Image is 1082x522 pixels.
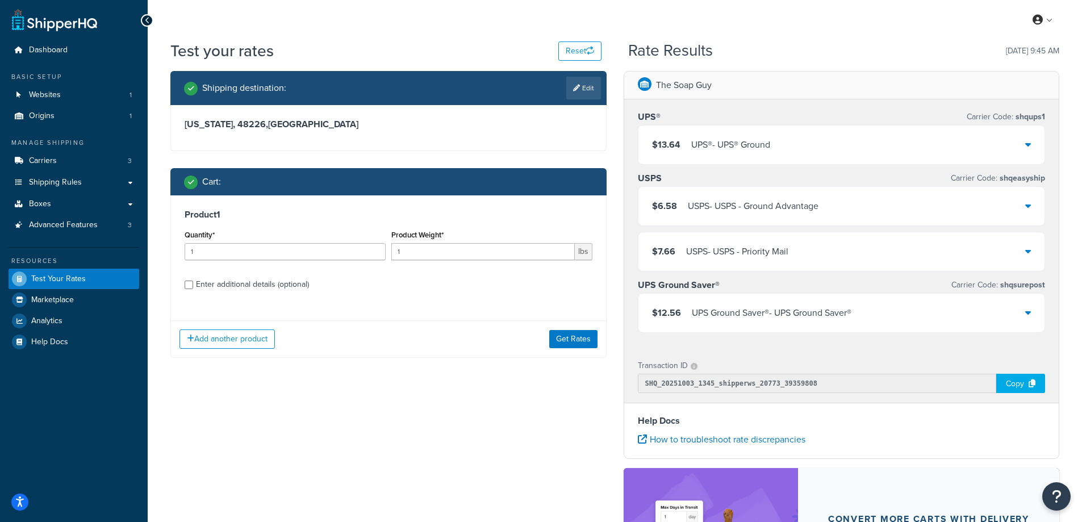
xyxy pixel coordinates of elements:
[9,172,139,193] a: Shipping Rules
[1006,43,1059,59] p: [DATE] 9:45 AM
[638,279,720,291] h3: UPS Ground Saver®
[29,45,68,55] span: Dashboard
[31,295,74,305] span: Marketplace
[9,138,139,148] div: Manage Shipping
[656,77,712,93] p: The Soap Guy
[638,173,662,184] h3: USPS
[692,305,851,321] div: UPS Ground Saver® - UPS Ground Saver®
[638,358,688,374] p: Transaction ID
[549,330,598,348] button: Get Rates
[566,77,601,99] a: Edit
[185,231,215,239] label: Quantity*
[185,209,592,220] h3: Product 1
[9,194,139,215] a: Boxes
[31,274,86,284] span: Test Your Rates
[196,277,309,293] div: Enter additional details (optional)
[997,172,1045,184] span: shqeasyship
[9,215,139,236] a: Advanced Features3
[951,170,1045,186] p: Carrier Code:
[9,151,139,172] li: Carriers
[185,281,193,289] input: Enter additional details (optional)
[129,111,132,121] span: 1
[998,279,1045,291] span: shqsurepost
[9,151,139,172] a: Carriers3
[652,138,680,151] span: $13.64
[652,245,675,258] span: $7.66
[628,42,713,60] h2: Rate Results
[638,414,1046,428] h4: Help Docs
[652,199,677,212] span: $6.58
[202,177,221,187] h2: Cart :
[9,106,139,127] li: Origins
[31,316,62,326] span: Analytics
[9,106,139,127] a: Origins1
[9,290,139,310] a: Marketplace
[391,231,444,239] label: Product Weight*
[558,41,601,61] button: Reset
[9,269,139,289] a: Test Your Rates
[686,244,788,260] div: USPS - USPS - Priority Mail
[1013,111,1045,123] span: shqups1
[9,40,139,61] a: Dashboard
[951,277,1045,293] p: Carrier Code:
[29,178,82,187] span: Shipping Rules
[652,306,681,319] span: $12.56
[688,198,818,214] div: USPS - USPS - Ground Advantage
[9,215,139,236] li: Advanced Features
[967,109,1045,125] p: Carrier Code:
[9,332,139,352] a: Help Docs
[391,243,575,260] input: 0.00
[185,243,386,260] input: 0
[29,111,55,121] span: Origins
[9,72,139,82] div: Basic Setup
[128,220,132,230] span: 3
[1042,482,1071,511] button: Open Resource Center
[638,111,661,123] h3: UPS®
[638,433,805,446] a: How to troubleshoot rate discrepancies
[29,90,61,100] span: Websites
[691,137,770,153] div: UPS® - UPS® Ground
[128,156,132,166] span: 3
[29,220,98,230] span: Advanced Features
[9,256,139,266] div: Resources
[996,374,1045,393] div: Copy
[170,40,274,62] h1: Test your rates
[9,85,139,106] a: Websites1
[129,90,132,100] span: 1
[9,311,139,331] a: Analytics
[31,337,68,347] span: Help Docs
[179,329,275,349] button: Add another product
[575,243,592,260] span: lbs
[9,85,139,106] li: Websites
[29,199,51,209] span: Boxes
[185,119,592,130] h3: [US_STATE], 48226 , [GEOGRAPHIC_DATA]
[202,83,286,93] h2: Shipping destination :
[29,156,57,166] span: Carriers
